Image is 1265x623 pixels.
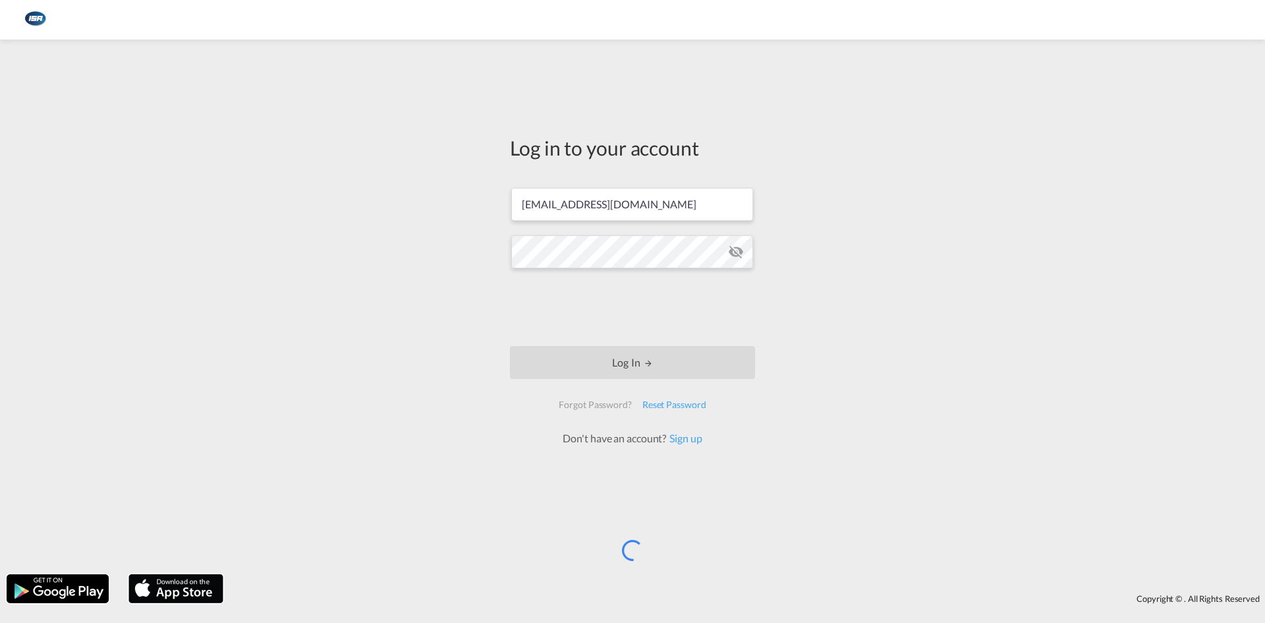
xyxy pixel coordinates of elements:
input: Enter email/phone number [511,188,753,221]
div: Don't have an account? [548,431,716,446]
img: apple.png [127,573,225,605]
button: LOGIN [510,346,755,379]
div: Log in to your account [510,134,755,162]
a: Sign up [666,432,702,444]
div: Copyright © . All Rights Reserved [230,587,1265,610]
iframe: reCAPTCHA [532,282,733,333]
div: Forgot Password? [553,393,636,417]
img: 1aa151c0c08011ec8d6f413816f9a227.png [20,5,49,35]
div: Reset Password [637,393,712,417]
md-icon: icon-eye-off [728,244,744,260]
img: google.png [5,573,110,605]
